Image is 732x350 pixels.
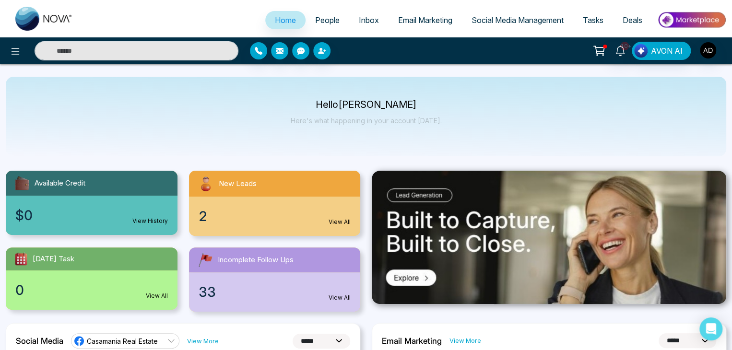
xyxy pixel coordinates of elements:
span: 2 [199,206,207,226]
span: 0 [15,280,24,300]
img: availableCredit.svg [13,175,31,192]
a: View All [146,292,168,300]
span: 10+ [620,42,629,50]
span: People [315,15,340,25]
div: Open Intercom Messenger [699,317,722,340]
a: Deals [613,11,652,29]
span: Home [275,15,296,25]
img: followUps.svg [197,251,214,268]
span: Casamania Real Estate [87,337,158,346]
span: Social Media Management [472,15,564,25]
a: View History [132,217,168,225]
img: newLeads.svg [197,175,215,193]
span: New Leads [219,178,257,189]
button: AVON AI [632,42,691,60]
a: Home [265,11,306,29]
img: todayTask.svg [13,251,29,267]
span: Available Credit [35,178,85,189]
h2: Social Media [16,336,63,346]
span: Deals [623,15,642,25]
a: Email Marketing [389,11,462,29]
p: Hello [PERSON_NAME] [291,101,442,109]
img: User Avatar [700,42,716,58]
span: AVON AI [651,45,683,57]
img: Market-place.gif [657,9,726,31]
h2: Email Marketing [382,336,442,346]
a: 10+ [609,42,632,58]
a: View All [329,218,351,226]
span: Inbox [359,15,379,25]
p: Here's what happening in your account [DATE]. [291,117,442,125]
a: New Leads2View All [183,171,366,236]
img: Nova CRM Logo [15,7,73,31]
img: Lead Flow [634,44,648,58]
span: Tasks [583,15,603,25]
span: 33 [199,282,216,302]
a: Tasks [573,11,613,29]
span: [DATE] Task [33,254,74,265]
a: Social Media Management [462,11,573,29]
span: Incomplete Follow Ups [218,255,294,266]
a: Inbox [349,11,389,29]
a: People [306,11,349,29]
span: Email Marketing [398,15,452,25]
a: View More [187,337,219,346]
a: Incomplete Follow Ups33View All [183,247,366,312]
a: View More [449,336,481,345]
img: . [372,171,726,304]
span: $0 [15,205,33,225]
a: View All [329,293,351,302]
